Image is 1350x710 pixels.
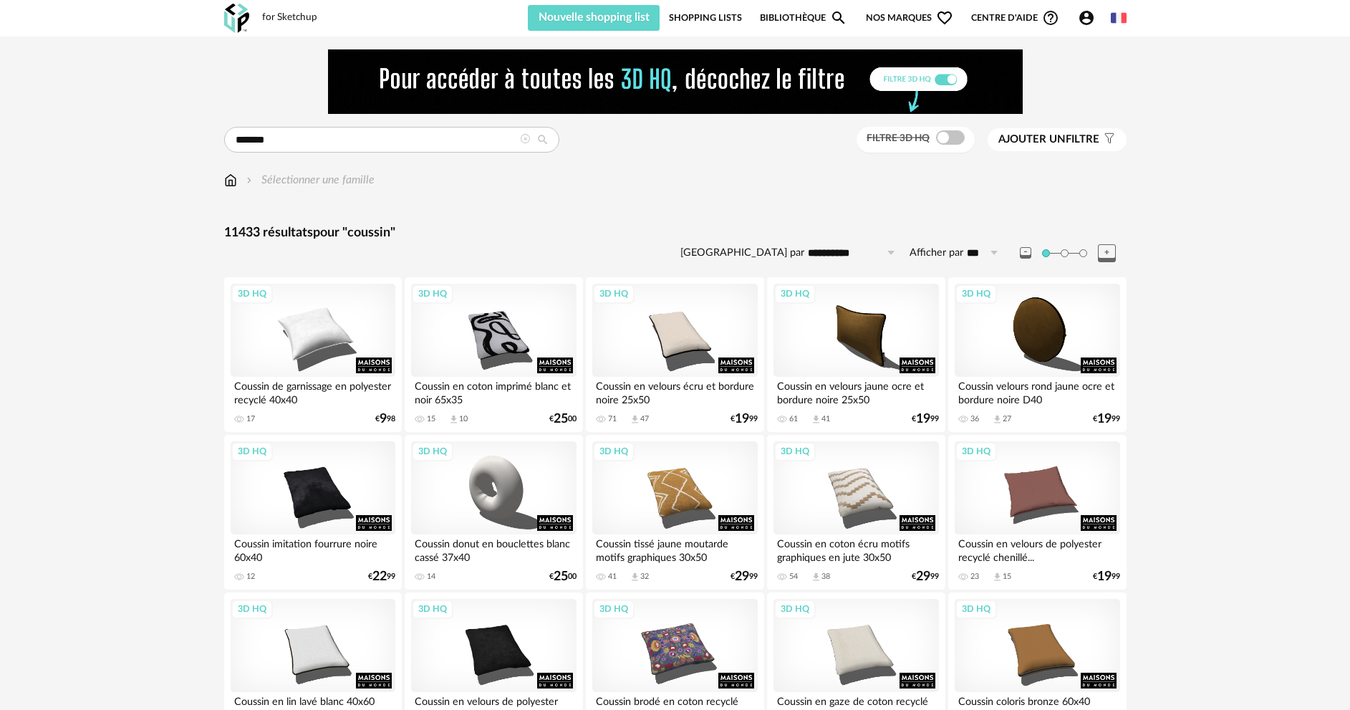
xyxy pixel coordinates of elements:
div: 3D HQ [231,600,273,618]
div: € 99 [912,572,939,582]
div: 15 [1003,572,1011,582]
div: 3D HQ [774,284,816,303]
span: Account Circle icon [1078,9,1095,27]
span: 25 [554,414,568,424]
div: 32 [640,572,649,582]
div: 3D HQ [593,600,635,618]
div: 3D HQ [774,600,816,618]
img: svg+xml;base64,PHN2ZyB3aWR0aD0iMTYiIGhlaWdodD0iMTciIHZpZXdCb3g9IjAgMCAxNiAxNyIgZmlsbD0ibm9uZSIgeG... [224,172,237,188]
span: Help Circle Outline icon [1042,9,1059,27]
div: 15 [427,414,435,424]
div: 11433 résultats [224,225,1127,241]
a: Shopping Lists [669,5,742,31]
span: pour "coussin" [313,226,395,239]
div: Coussin tissé jaune moutarde motifs graphiques 30x50 [592,534,757,563]
div: 3D HQ [231,284,273,303]
div: 3D HQ [955,600,997,618]
span: 19 [1097,414,1112,424]
span: filtre [998,133,1099,147]
span: Download icon [630,414,640,425]
span: Nouvelle shopping list [539,11,650,23]
a: 3D HQ Coussin en coton imprimé blanc et noir 65x35 15 Download icon 10 €2500 [405,277,582,432]
div: 3D HQ [593,442,635,461]
div: Coussin de garnissage en polyester recyclé 40x40 [231,377,395,406]
div: € 00 [549,572,577,582]
a: BibliothèqueMagnify icon [760,5,847,31]
img: OXP [224,4,249,33]
a: 3D HQ Coussin tissé jaune moutarde motifs graphiques 30x50 41 Download icon 32 €2999 [586,435,763,590]
span: Ajouter un [998,134,1066,145]
div: 3D HQ [955,442,997,461]
div: Coussin donut en bouclettes blanc cassé 37x40 [411,534,576,563]
span: Download icon [992,572,1003,582]
div: Coussin en coton imprimé blanc et noir 65x35 [411,377,576,406]
div: € 99 [731,414,758,424]
button: Ajouter unfiltre Filter icon [988,128,1127,151]
div: Coussin en velours de polyester recyclé chenillé... [955,534,1119,563]
div: € 00 [549,414,577,424]
img: fr [1111,10,1127,26]
span: 19 [735,414,749,424]
span: Download icon [811,414,821,425]
span: Filter icon [1099,133,1116,147]
span: 29 [916,572,930,582]
div: € 99 [731,572,758,582]
div: Sélectionner une famille [244,172,375,188]
div: 14 [427,572,435,582]
div: Coussin en velours écru et bordure noire 25x50 [592,377,757,406]
a: 3D HQ Coussin de garnissage en polyester recyclé 40x40 17 €998 [224,277,402,432]
div: 41 [608,572,617,582]
span: Account Circle icon [1078,9,1101,27]
a: 3D HQ Coussin imitation fourrure noire 60x40 12 €2299 [224,435,402,590]
div: 38 [821,572,830,582]
span: Magnify icon [830,9,847,27]
div: € 99 [368,572,395,582]
span: 19 [1097,572,1112,582]
div: 3D HQ [774,442,816,461]
div: Coussin imitation fourrure noire 60x40 [231,534,395,563]
div: Coussin en coton écru motifs graphiques en jute 30x50 [773,534,938,563]
span: Filtre 3D HQ [867,133,930,143]
div: 10 [459,414,468,424]
img: svg+xml;base64,PHN2ZyB3aWR0aD0iMTYiIGhlaWdodD0iMTYiIHZpZXdCb3g9IjAgMCAxNiAxNiIgZmlsbD0ibm9uZSIgeG... [244,172,255,188]
div: 47 [640,414,649,424]
label: [GEOGRAPHIC_DATA] par [680,246,804,260]
a: 3D HQ Coussin donut en bouclettes blanc cassé 37x40 14 €2500 [405,435,582,590]
div: € 98 [375,414,395,424]
span: 9 [380,414,387,424]
span: Nos marques [866,5,953,31]
div: € 99 [1093,572,1120,582]
div: 41 [821,414,830,424]
span: Download icon [811,572,821,582]
div: 23 [970,572,979,582]
div: € 99 [1093,414,1120,424]
span: Heart Outline icon [936,9,953,27]
button: Nouvelle shopping list [528,5,660,31]
div: Coussin en velours jaune ocre et bordure noire 25x50 [773,377,938,406]
span: Centre d'aideHelp Circle Outline icon [971,9,1059,27]
span: 25 [554,572,568,582]
div: 54 [789,572,798,582]
div: 36 [970,414,979,424]
span: 22 [372,572,387,582]
div: 17 [246,414,255,424]
label: Afficher par [910,246,963,260]
div: for Sketchup [262,11,317,24]
div: € 99 [912,414,939,424]
a: 3D HQ Coussin en velours écru et bordure noire 25x50 71 Download icon 47 €1999 [586,277,763,432]
span: Download icon [630,572,640,582]
div: 12 [246,572,255,582]
span: Download icon [448,414,459,425]
a: 3D HQ Coussin velours rond jaune ocre et bordure noire D40 36 Download icon 27 €1999 [948,277,1126,432]
span: Download icon [992,414,1003,425]
div: 71 [608,414,617,424]
div: 3D HQ [412,600,453,618]
div: 3D HQ [412,442,453,461]
div: 3D HQ [231,442,273,461]
a: 3D HQ Coussin en coton écru motifs graphiques en jute 30x50 54 Download icon 38 €2999 [767,435,945,590]
div: Coussin velours rond jaune ocre et bordure noire D40 [955,377,1119,406]
div: 27 [1003,414,1011,424]
div: 61 [789,414,798,424]
div: 3D HQ [593,284,635,303]
span: 19 [916,414,930,424]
